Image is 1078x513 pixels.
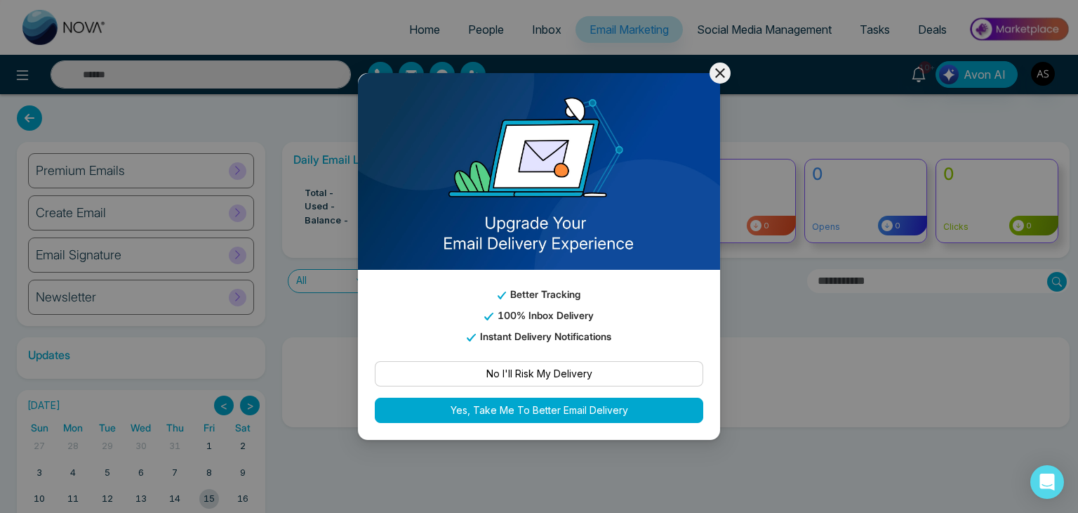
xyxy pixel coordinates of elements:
img: tick_email_template.svg [498,292,506,299]
img: tick_email_template.svg [484,313,493,320]
p: Instant Delivery Notifications [375,329,703,344]
img: email_template_bg.png [358,73,720,270]
img: tick_email_template.svg [467,334,475,342]
div: Open Intercom Messenger [1030,465,1064,499]
button: Yes, Take Me To Better Email Delivery [375,398,703,423]
button: No I'll Risk My Delivery [375,361,703,387]
p: Better Tracking [375,287,703,302]
p: 100% Inbox Delivery [375,308,703,323]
